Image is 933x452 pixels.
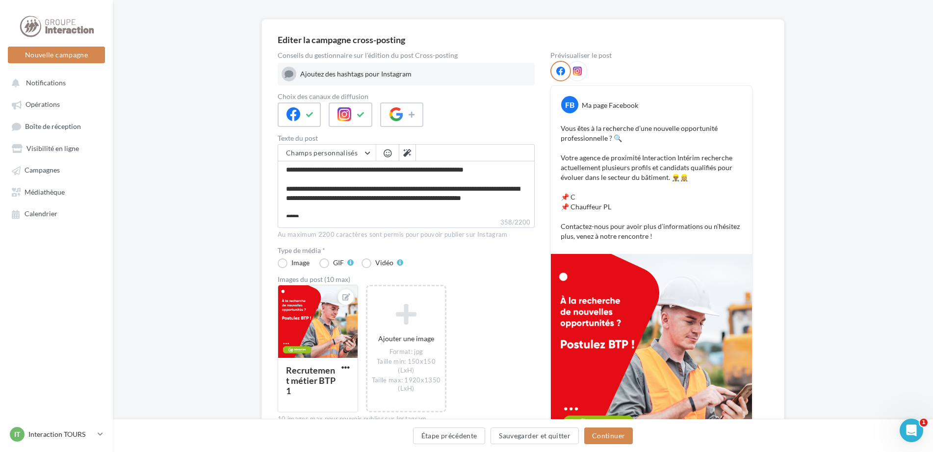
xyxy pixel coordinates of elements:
[278,276,535,283] div: Images du post (10 max)
[6,139,107,157] a: Visibilité en ligne
[6,161,107,178] a: Campagnes
[900,419,923,442] iframe: Intercom live chat
[14,429,20,439] span: IT
[920,419,928,427] span: 1
[561,124,742,241] p: Vous êtes à la recherche d’une nouvelle opportunité professionnelle ? 🔍 Votre agence de proximité...
[8,425,105,444] a: IT Interaction TOURS
[6,204,107,222] a: Calendrier
[278,247,535,254] label: Type de média *
[6,74,103,91] button: Notifications
[333,259,344,266] div: GIF
[584,427,633,444] button: Continuer
[278,135,535,142] label: Texte du post
[6,117,107,135] a: Boîte de réception
[25,122,81,130] span: Boîte de réception
[278,52,535,59] div: Conseils du gestionnaire sur l'édition du post Cross-posting
[561,96,578,113] div: FB
[375,259,393,266] div: Vidéo
[25,210,57,218] span: Calendrier
[413,427,486,444] button: Étape précédente
[8,47,105,63] button: Nouvelle campagne
[278,93,535,100] label: Choix des canaux de diffusion
[291,259,310,266] div: Image
[286,149,358,157] span: Champs personnalisés
[26,100,60,109] span: Opérations
[278,217,535,228] label: 358/2200
[300,69,531,79] div: Ajoutez des hashtags pour Instagram
[286,365,336,396] div: Recrutement métier BTP 1
[6,183,107,201] a: Médiathèque
[278,415,535,424] div: 10 images max pour pouvoir publier sur Instagram
[278,145,376,161] button: Champs personnalisés
[491,427,579,444] button: Sauvegarder et quitter
[582,100,638,110] div: Ma page Facebook
[6,95,107,113] a: Opérations
[28,429,94,439] p: Interaction TOURS
[26,144,79,152] span: Visibilité en ligne
[278,35,405,44] div: Editer la campagne cross-posting
[25,166,60,175] span: Campagnes
[25,188,65,196] span: Médiathèque
[26,78,66,87] span: Notifications
[278,230,535,239] div: Au maximum 2200 caractères sont permis pour pouvoir publier sur Instagram
[550,52,752,59] div: Prévisualiser le post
